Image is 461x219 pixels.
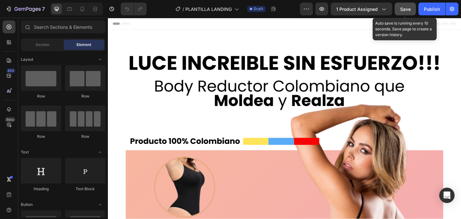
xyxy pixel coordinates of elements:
[21,186,61,192] div: Heading
[42,5,45,13] p: 7
[95,199,105,210] span: Toggle open
[21,149,29,155] span: Text
[331,3,392,15] button: 1 product assigned
[95,147,105,157] span: Toggle open
[6,68,15,73] div: 450
[65,93,105,99] div: Row
[65,134,105,139] div: Row
[77,42,91,48] span: Element
[254,6,263,12] span: Draft
[182,6,184,12] span: /
[65,186,105,192] div: Text Block
[21,57,33,62] span: Layout
[439,188,455,203] div: Open Intercom Messenger
[185,6,232,12] span: PLANTILLA LANDING
[3,3,48,15] button: 7
[121,3,147,15] div: Undo/Redo
[95,54,105,65] span: Toggle open
[21,202,33,207] span: Button
[5,117,15,122] div: Beta
[424,6,440,12] div: Publish
[400,6,411,12] span: Save
[336,6,378,12] span: 1 product assigned
[36,42,49,48] span: Section
[21,134,61,139] div: Row
[21,20,105,33] input: Search Sections & Elements
[21,93,61,99] div: Row
[395,3,416,15] button: Save
[108,18,461,219] iframe: Design area
[418,3,445,15] button: Publish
